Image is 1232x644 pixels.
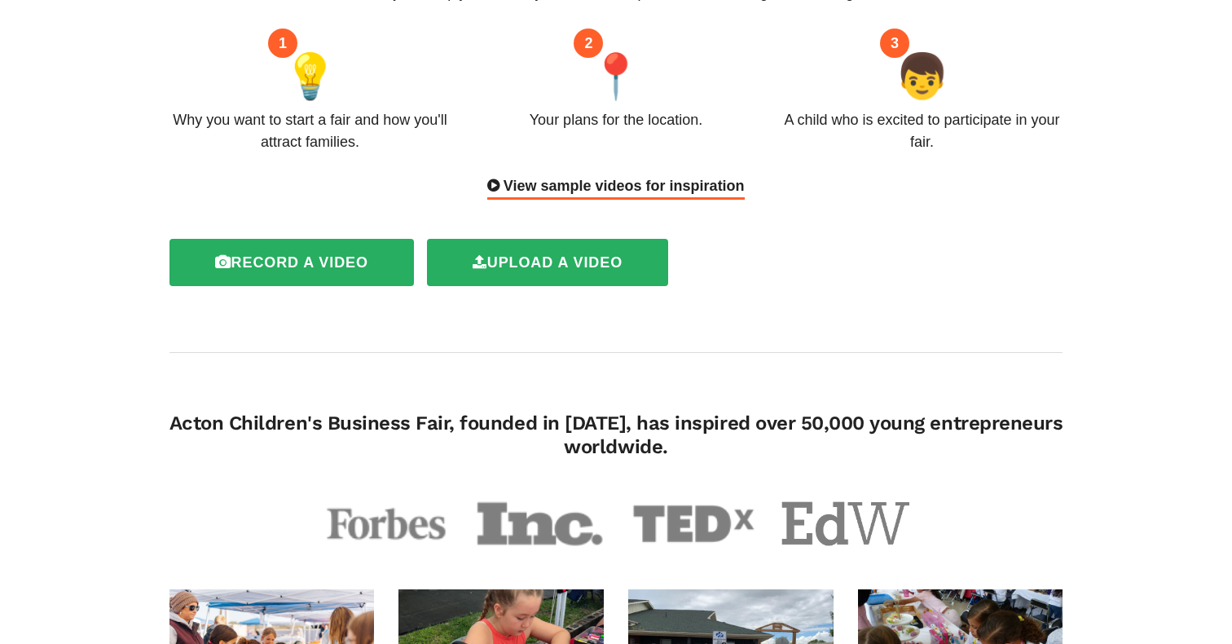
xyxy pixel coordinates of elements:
[169,109,451,153] div: Why you want to start a fair and how you'll attract families.
[588,43,643,109] span: 📍
[169,239,414,286] label: Record a video
[427,239,668,286] label: Upload a video
[530,109,702,131] div: Your plans for the location.
[283,43,337,109] span: 💡
[895,43,949,109] span: 👦
[322,497,451,549] img: forbes-fa5d64866bcb1cab5e5385ee4197b3af65bd4ce70a33c46b7494fa0b80b137fa.png
[169,412,1063,458] h4: Acton Children's Business Fair, founded in [DATE], has inspired over 50,000 young entrepreneurs w...
[781,501,910,547] img: educationweek-b44e3a78a0cc50812acddf996c80439c68a45cffb8f3ee3cd50a8b6969dbcca9.png
[781,109,1063,153] div: A child who is excited to participate in your fair.
[487,175,744,200] div: View sample videos for inspiration
[628,498,757,550] img: tedx-13a865a45376fdabb197df72506254416b52198507f0d7e8a0b1bf7ecf255dd6.png
[475,498,604,549] img: inc-ff44fbf6c2e08814d02e9de779f5dfa52292b9cd745a9c9ba490939733b0a811.png
[880,29,909,58] div: 3
[268,29,297,58] div: 1
[574,29,603,58] div: 2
